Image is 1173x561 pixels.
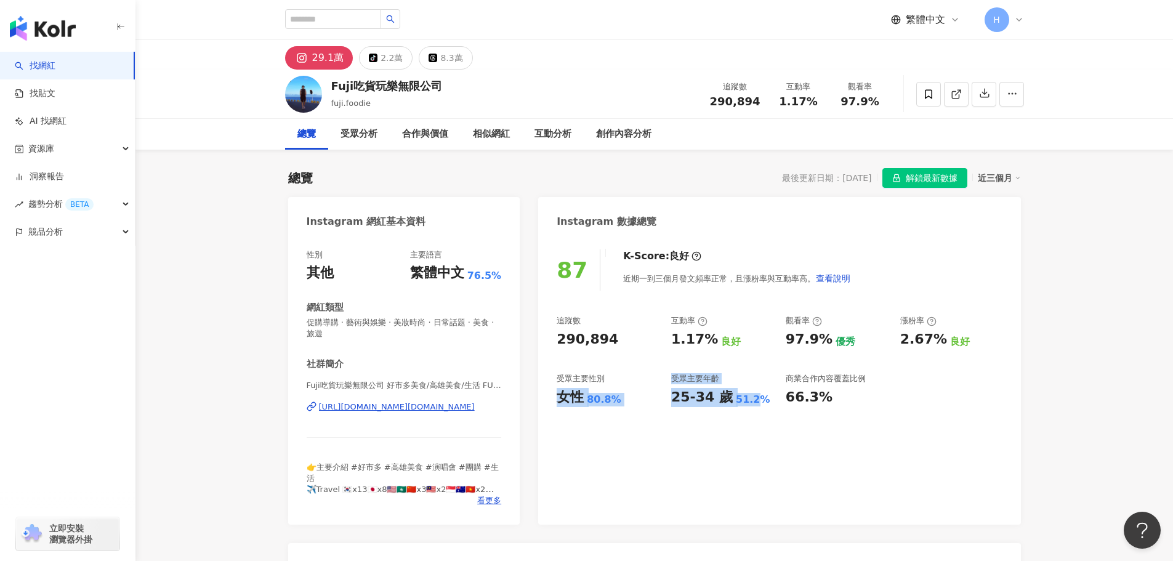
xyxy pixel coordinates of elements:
[900,330,947,349] div: 2.67%
[906,13,945,26] span: 繁體中文
[307,402,502,413] a: [URL][DOMAIN_NAME][DOMAIN_NAME]
[10,16,76,41] img: logo
[882,168,967,188] button: 解鎖最新數據
[28,190,94,218] span: 趨勢分析
[623,266,851,291] div: 近期一到三個月發文頻率正常，且漲粉率與互動率高。
[557,330,618,349] div: 290,894
[288,169,313,187] div: 總覽
[16,517,119,551] a: chrome extension立即安裝 瀏覽器外掛
[557,373,605,384] div: 受眾主要性別
[28,218,63,246] span: 競品分析
[20,524,44,544] img: chrome extension
[993,13,1000,26] span: H
[816,273,850,283] span: 查看說明
[307,358,344,371] div: 社群簡介
[312,49,344,67] div: 29.1萬
[815,266,851,291] button: 查看說明
[669,249,689,263] div: 良好
[15,60,55,72] a: search找網紅
[440,49,462,67] div: 8.3萬
[28,135,54,163] span: 資源庫
[331,99,371,108] span: fuji.foodie
[331,78,443,94] div: Fuji吃貨玩樂無限公司
[710,81,760,93] div: 追蹤數
[15,115,67,127] a: AI 找網紅
[410,249,442,260] div: 主要語言
[779,95,817,108] span: 1.17%
[477,495,501,506] span: 看更多
[285,46,353,70] button: 29.1萬
[307,462,499,528] span: 👉主要介紹 #好市多 #高雄美食 #演唱會 #團購 #生活 ✈️Travel 🇰🇷x13🇯🇵x8🇺🇸🇲🇴🇨🇳x3🇲🇾x2🇸🇬🇦🇺🇻🇳x2🇹🇭x8🇭🇰x3🇱🇰🇩🇪🇮🇹🇨🇭 👁️請多觀看限動！不定時...
[307,317,502,339] span: 促購導購 · 藝術與娛樂 · 美妝時尚 · 日常話題 · 美食 · 旅遊
[623,249,701,263] div: K-Score :
[775,81,822,93] div: 互動率
[467,269,502,283] span: 76.5%
[950,335,970,349] div: 良好
[836,335,855,349] div: 優秀
[557,315,581,326] div: 追蹤數
[892,174,901,182] span: lock
[671,315,707,326] div: 互動率
[359,46,413,70] button: 2.2萬
[596,127,651,142] div: 創作內容分析
[587,393,621,406] div: 80.8%
[307,249,323,260] div: 性別
[15,87,55,100] a: 找貼文
[671,388,733,407] div: 25-34 歲
[285,76,322,113] img: KOL Avatar
[671,330,718,349] div: 1.17%
[721,335,741,349] div: 良好
[319,402,475,413] div: [URL][DOMAIN_NAME][DOMAIN_NAME]
[786,373,866,384] div: 商業合作內容覆蓋比例
[978,170,1021,186] div: 近三個月
[15,200,23,209] span: rise
[782,173,871,183] div: 最後更新日期：[DATE]
[402,127,448,142] div: 合作與價值
[307,264,334,283] div: 其他
[736,393,770,406] div: 51.2%
[837,81,884,93] div: 觀看率
[307,301,344,314] div: 網紅類型
[386,15,395,23] span: search
[900,315,937,326] div: 漲粉率
[671,373,719,384] div: 受眾主要年齡
[786,315,822,326] div: 觀看率
[557,257,587,283] div: 87
[341,127,377,142] div: 受眾分析
[297,127,316,142] div: 總覽
[557,388,584,407] div: 女性
[381,49,403,67] div: 2.2萬
[840,95,879,108] span: 97.9%
[65,198,94,211] div: BETA
[906,169,957,188] span: 解鎖最新數據
[307,215,426,228] div: Instagram 網紅基本資料
[49,523,92,545] span: 立即安裝 瀏覽器外掛
[710,95,760,108] span: 290,894
[307,380,502,391] span: Fuji吃貨玩樂無限公司 好市多美食/高雄美食/生活 FU CHING LUNG | fuji.foodie
[15,171,64,183] a: 洞察報告
[410,264,464,283] div: 繁體中文
[419,46,472,70] button: 8.3萬
[1124,512,1161,549] iframe: Help Scout Beacon - Open
[473,127,510,142] div: 相似網紅
[557,215,656,228] div: Instagram 數據總覽
[534,127,571,142] div: 互動分析
[786,330,832,349] div: 97.9%
[786,388,832,407] div: 66.3%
